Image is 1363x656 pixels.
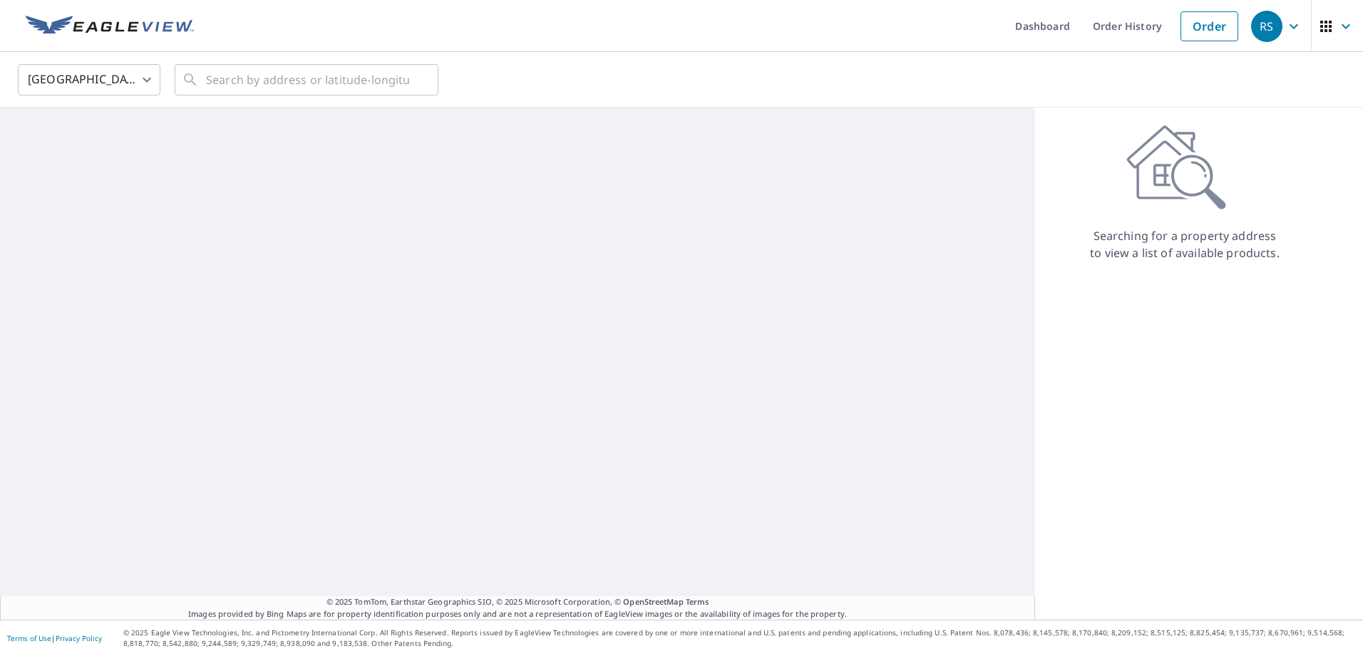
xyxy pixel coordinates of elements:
[1181,11,1238,41] a: Order
[56,633,102,643] a: Privacy Policy
[623,596,683,607] a: OpenStreetMap
[123,628,1356,649] p: © 2025 Eagle View Technologies, Inc. and Pictometry International Corp. All Rights Reserved. Repo...
[7,634,102,642] p: |
[26,16,194,37] img: EV Logo
[18,60,160,100] div: [GEOGRAPHIC_DATA]
[206,60,409,100] input: Search by address or latitude-longitude
[326,596,709,608] span: © 2025 TomTom, Earthstar Geographics SIO, © 2025 Microsoft Corporation, ©
[686,596,709,607] a: Terms
[1251,11,1282,42] div: RS
[7,633,51,643] a: Terms of Use
[1089,227,1280,261] p: Searching for a property address to view a list of available products.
